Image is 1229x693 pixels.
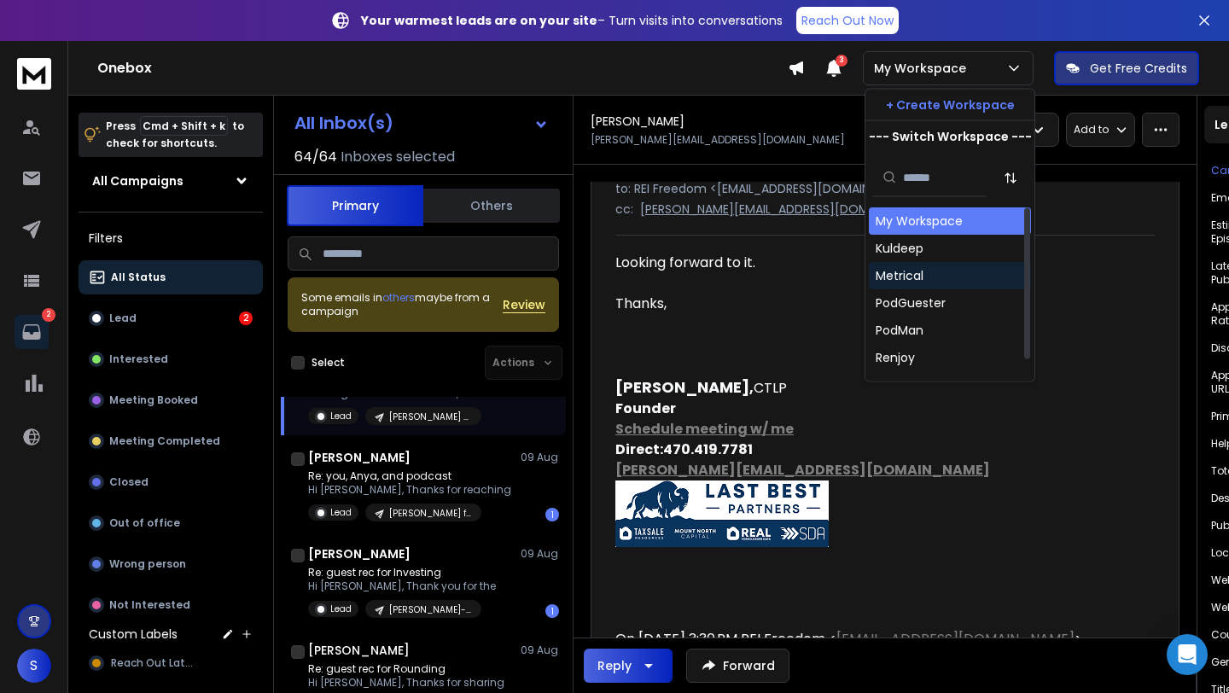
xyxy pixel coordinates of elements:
button: Others [423,187,560,224]
p: Interested [109,352,168,366]
h1: All Campaigns [92,172,183,189]
p: [PERSON_NAME] followers (PodMan outreach) [389,507,471,520]
a: 2 [15,315,49,349]
button: Forward [686,649,789,683]
button: Meeting Completed [79,424,263,458]
h1: [PERSON_NAME] [308,642,410,659]
strong: Your warmest leads are on your site [361,12,597,29]
button: Primary [287,185,423,226]
p: Get Free Credits [1090,60,1187,77]
p: [PERSON_NAME] Batch #6 [389,411,471,423]
p: Hi [PERSON_NAME], Thanks for reaching [308,483,511,497]
button: Wrong person [79,547,263,581]
h3: Inboxes selected [341,147,455,167]
button: All Status [79,260,263,294]
button: All Inbox(s) [281,106,562,140]
p: [PERSON_NAME]- Investing (Batch #3) [389,603,471,616]
p: 09 Aug [521,547,559,561]
p: Lead [109,312,137,325]
p: Lead [330,506,352,519]
span: others [382,290,415,305]
button: + Create Workspace [865,90,1034,120]
span: Cmd + Shift + k [140,116,228,136]
p: to: REI Freedom <[EMAIL_ADDRESS][DOMAIN_NAME]> [615,180,1155,197]
p: Meeting Booked [109,393,198,407]
button: All Campaigns [79,164,263,198]
label: Select [312,356,345,370]
button: S [17,649,51,683]
p: + Create Workspace [886,96,1015,114]
b: Founder [615,399,676,418]
button: Reply [584,649,673,683]
b: , [749,378,754,398]
p: Not Interested [109,598,190,612]
p: Lead [330,603,352,615]
p: Add to [1074,123,1109,137]
span: 64 / 64 [294,147,337,167]
img: Last Best Partners [615,480,829,547]
div: Renjoy [876,349,915,366]
button: Get Free Credits [1054,51,1199,85]
div: My Workspace [876,213,963,230]
div: 2 [239,312,253,325]
span: 3 [836,55,847,67]
div: Open Intercom Messenger [1167,634,1208,675]
div: Looking forward to it. [615,253,1114,273]
a: Schedule meeting w/ me [615,419,794,439]
p: [PERSON_NAME][EMAIL_ADDRESS][DOMAIN_NAME] [640,201,931,218]
p: Lead [330,410,352,422]
h1: [PERSON_NAME] [308,449,411,466]
a: Reach Out Now [796,7,899,34]
div: Metrical [876,267,923,284]
h1: All Inbox(s) [294,114,393,131]
p: Hi [PERSON_NAME], Thanks for sharing [308,676,513,690]
img: logo [17,58,51,90]
button: Sort by Sort A-Z [993,160,1028,195]
p: cc: [615,201,633,218]
p: Meeting Completed [109,434,220,448]
div: PodGuester [876,294,946,312]
p: [PERSON_NAME][EMAIL_ADDRESS][DOMAIN_NAME] [591,133,845,147]
p: 09 Aug [521,451,559,464]
button: Interested [79,342,263,376]
p: My Workspace [874,60,973,77]
p: Re: you, Anya, and podcast [308,469,511,483]
button: Meeting Booked [79,383,263,417]
div: Reply [597,657,632,674]
span: Reach Out Later [111,656,195,670]
div: On [DATE] 3:30 PM REI Freedom < > wrote: [615,629,1114,670]
p: Reach Out Now [801,12,894,29]
button: Out of office [79,506,263,540]
h1: [PERSON_NAME] [591,113,684,130]
button: Reach Out Later [79,646,263,680]
div: Some emails in maybe from a campaign [301,291,503,318]
button: Closed [79,465,263,499]
p: Wrong person [109,557,186,571]
div: Taelor [876,376,913,393]
div: CTLP [615,376,1114,399]
a: [EMAIL_ADDRESS][DOMAIN_NAME] [836,629,1075,649]
div: 1 [545,508,559,521]
div: PodMan [876,322,923,339]
p: – Turn visits into conversations [361,12,783,29]
p: 09 Aug [521,643,559,657]
div: Kuldeep [876,240,923,257]
b: Direct: [615,440,663,459]
h1: Onebox [97,58,788,79]
p: All Status [111,271,166,284]
p: 2 [42,308,55,322]
b: 470.419.7781 [663,440,753,459]
p: --- Switch Workspace --- [869,128,1032,145]
p: Press to check for shortcuts. [106,118,244,152]
a: [PERSON_NAME][EMAIL_ADDRESS][DOMAIN_NAME] [615,460,990,480]
b: [PERSON_NAME] [615,376,749,398]
button: Not Interested [79,588,263,622]
p: Re: guest rec for Investing [308,566,496,579]
span: Review [503,296,545,313]
p: Re: guest rec for Rounding [308,662,513,676]
p: Hi [PERSON_NAME], Thank you for the [308,579,496,593]
h3: Custom Labels [89,626,178,643]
